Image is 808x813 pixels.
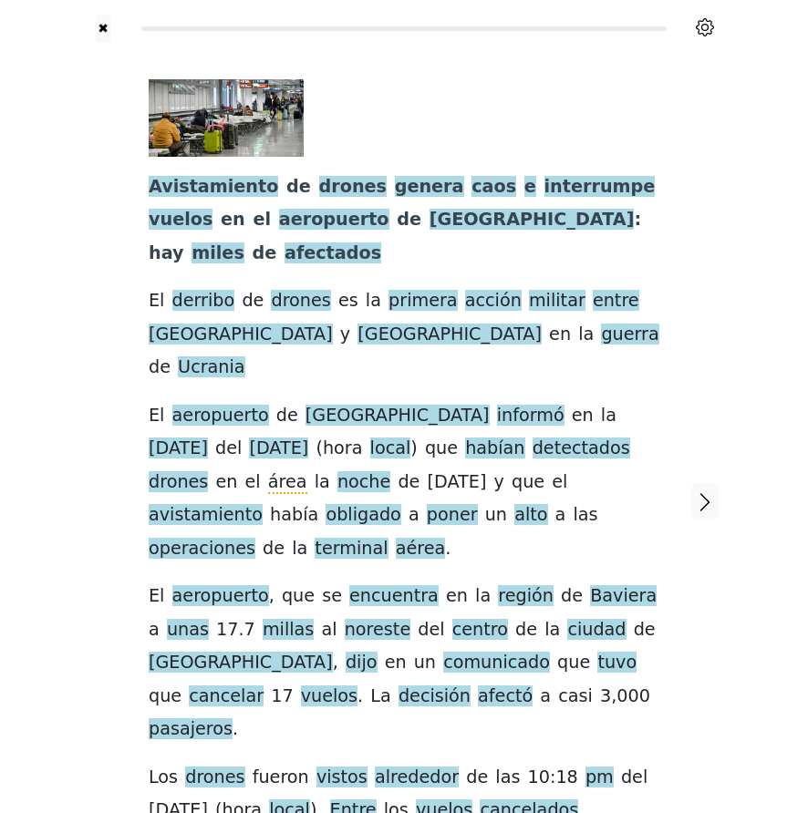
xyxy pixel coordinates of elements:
span: informó [497,405,565,427]
span: a [149,619,160,642]
span: en [385,652,407,674]
span: comunicado [443,652,550,674]
span: de [397,209,421,232]
span: ciudad [567,619,626,642]
span: noreste [345,619,411,642]
span: vuelos [301,685,357,708]
span: del [215,437,242,460]
span: aeropuerto [279,209,389,232]
span: en [572,405,594,427]
img: GettyImages-2238483715-395431.jpg [149,79,304,157]
span: e [524,176,536,199]
span: . [238,619,243,642]
span: en [446,585,468,608]
span: de [263,538,285,561]
span: millas [263,619,314,642]
span: a [555,504,566,527]
span: que [512,471,544,494]
span: en [221,209,245,232]
span: 17 [271,685,293,708]
span: decisión [399,685,471,708]
span: drones [271,290,330,313]
button: ✖ [96,15,111,43]
span: aeropuerto [172,405,269,427]
span: encuentra [349,585,439,608]
span: drones [149,471,208,494]
span: el [253,209,271,232]
span: ) [410,437,418,460]
span: dijo [346,652,378,674]
span: y [340,324,350,346]
span: aeropuerto [172,585,269,608]
span: entre [593,290,639,313]
span: militar [529,290,585,313]
span: fueron [253,767,309,789]
span: ( [316,437,323,460]
span: [GEOGRAPHIC_DATA] [357,324,542,346]
span: [GEOGRAPHIC_DATA] [306,405,490,427]
span: obligado [326,504,400,527]
span: casi [558,685,593,708]
span: afectados [285,242,381,265]
span: la [601,405,616,427]
span: de [276,405,298,427]
span: el [552,471,567,494]
span: , [333,652,338,674]
span: la [475,585,491,608]
span: [DATE] [149,437,208,460]
span: 10 [528,767,550,789]
span: 17 [216,619,238,642]
span: que [557,652,590,674]
span: de [515,619,537,642]
span: avistamiento [149,504,263,527]
span: las [495,767,520,789]
span: de [561,585,583,608]
span: al [321,619,337,642]
span: detectados [533,437,630,460]
span: genera [395,176,464,199]
span: . [233,718,238,741]
span: la [544,619,560,642]
span: del [418,619,444,642]
span: hora [323,437,363,460]
span: el [245,471,261,494]
span: drones [319,176,387,199]
span: de [466,767,488,789]
span: [DATE] [428,471,487,494]
span: centro [452,619,508,642]
span: había [270,504,318,527]
span: guerra [601,324,658,346]
span: en [549,324,571,346]
span: que [282,585,315,608]
span: local [370,437,411,460]
span: : [550,767,555,789]
span: acción [465,290,522,313]
span: habían [465,437,524,460]
span: y [494,471,504,494]
span: 000 [616,685,650,708]
span: la [292,538,307,561]
span: de [398,471,420,494]
span: [GEOGRAPHIC_DATA] [430,209,635,232]
span: [GEOGRAPHIC_DATA] [149,652,333,674]
span: unas [167,619,209,642]
span: un [414,652,436,674]
span: de [634,619,656,642]
span: , [269,585,275,608]
span: interrumpe [544,176,656,199]
span: a [540,685,551,708]
span: [GEOGRAPHIC_DATA] [149,324,333,346]
span: Baviera [590,585,657,608]
span: 18 [555,767,577,789]
span: derribo [172,290,235,313]
span: pasajeros [149,718,233,741]
span: de [253,242,277,265]
span: : [634,209,641,232]
span: alrededor [375,767,459,789]
span: 7 [244,619,255,642]
span: se [322,585,342,608]
span: vistos [316,767,368,789]
span: miles [192,242,244,265]
span: en [215,471,237,494]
